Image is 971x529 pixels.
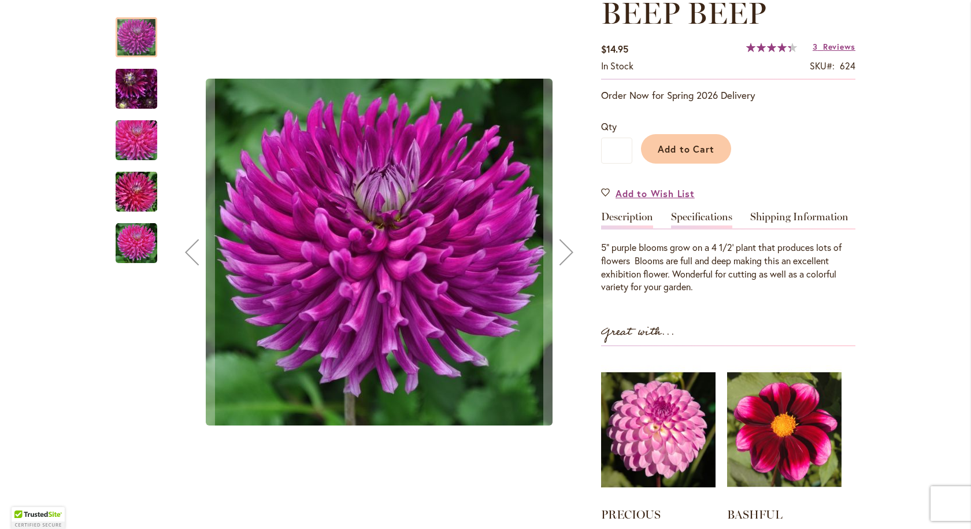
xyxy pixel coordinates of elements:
img: PRECIOUS [601,358,716,501]
a: Shipping Information [750,212,848,228]
a: BASHFUL [727,508,783,521]
a: Specifications [671,212,732,228]
a: PRECIOUS [601,508,661,521]
img: BEEP BEEP [206,79,553,426]
strong: SKU [810,60,835,72]
span: Add to Wish List [616,187,695,200]
div: BEEP BEEP [116,6,169,57]
span: Reviews [823,41,855,52]
div: BEEP BEEP [116,212,157,263]
a: Description [601,212,653,228]
button: Add to Cart [641,134,731,164]
span: $14.95 [601,43,628,55]
a: Add to Wish List [601,187,695,200]
div: Availability [601,60,633,73]
div: 624 [840,60,855,73]
div: 87% [746,43,797,52]
div: Detailed Product Info [601,212,855,294]
img: BASHFUL [727,358,842,501]
span: Add to Cart [658,143,715,155]
img: BEEP BEEP [95,58,178,120]
span: In stock [601,60,633,72]
button: Previous [169,6,215,499]
div: BEEP BEEP [169,6,590,499]
iframe: Launch Accessibility Center [9,488,41,520]
div: BEEP BEEP [116,160,169,212]
button: Next [543,6,590,499]
div: BEEP BEEP [116,57,169,109]
span: 3 [813,41,818,52]
div: BEEP BEEPBEEP BEEPBEEP BEEP [169,6,590,499]
div: BEEP BEEP [116,109,169,160]
a: 3 Reviews [813,41,855,52]
strong: Great with... [601,323,675,342]
img: BEEP BEEP [116,223,157,264]
div: Product Images [169,6,643,499]
img: BEEP BEEP [95,113,178,168]
p: Order Now for Spring 2026 Delivery [601,88,855,102]
span: Qty [601,120,617,132]
img: BEEP BEEP [95,164,178,220]
div: 5" purple blooms grow on a 4 1/2' plant that produces lots of flowers Blooms are full and deep ma... [601,241,855,294]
